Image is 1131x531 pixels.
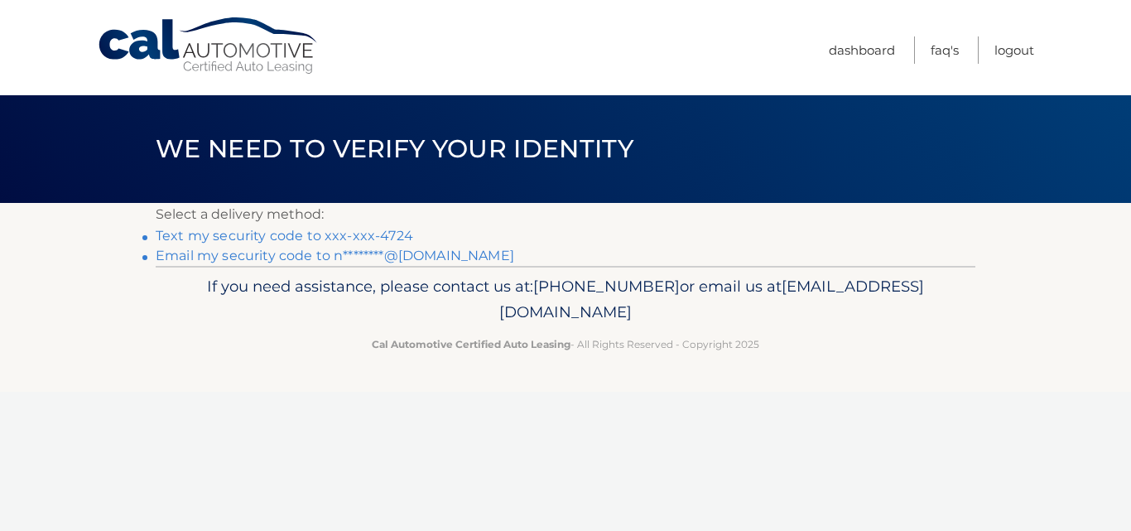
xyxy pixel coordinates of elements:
a: Logout [994,36,1034,64]
span: [PHONE_NUMBER] [533,277,680,296]
a: Email my security code to n********@[DOMAIN_NAME] [156,248,514,263]
p: Select a delivery method: [156,203,975,226]
span: We need to verify your identity [156,133,633,164]
a: Cal Automotive [97,17,320,75]
strong: Cal Automotive Certified Auto Leasing [372,338,570,350]
a: Dashboard [829,36,895,64]
a: Text my security code to xxx-xxx-4724 [156,228,413,244]
p: If you need assistance, please contact us at: or email us at [166,273,965,326]
a: FAQ's [931,36,959,64]
p: - All Rights Reserved - Copyright 2025 [166,335,965,353]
